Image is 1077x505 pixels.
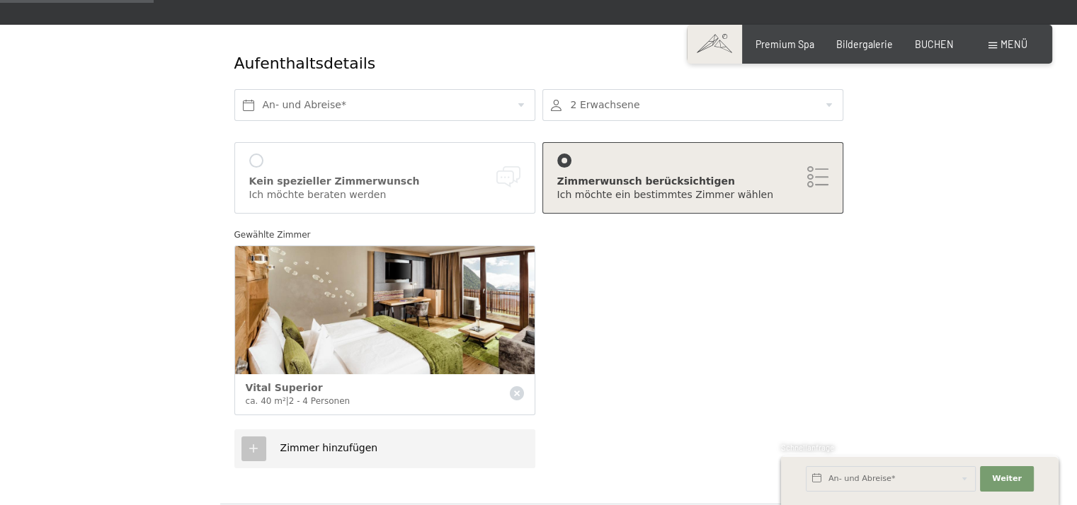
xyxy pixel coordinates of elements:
[557,188,828,202] div: Ich möchte ein bestimmtes Zimmer wählen
[781,443,834,452] span: Schnellanfrage
[234,53,741,75] div: Aufenthaltsdetails
[235,246,535,374] img: Vital Superior
[249,175,520,189] div: Kein spezieller Zimmerwunsch
[836,38,893,50] a: Bildergalerie
[246,396,286,406] span: ca. 40 m²
[1001,38,1027,50] span: Menü
[915,38,954,50] a: BUCHEN
[992,473,1022,484] span: Weiter
[249,188,520,202] div: Ich möchte beraten werden
[286,396,289,406] span: |
[246,382,323,393] span: Vital Superior
[289,396,350,406] span: 2 - 4 Personen
[756,38,814,50] a: Premium Spa
[234,228,843,242] div: Gewählte Zimmer
[557,175,828,189] div: Zimmerwunsch berücksichtigen
[280,442,378,453] span: Zimmer hinzufügen
[980,466,1034,492] button: Weiter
